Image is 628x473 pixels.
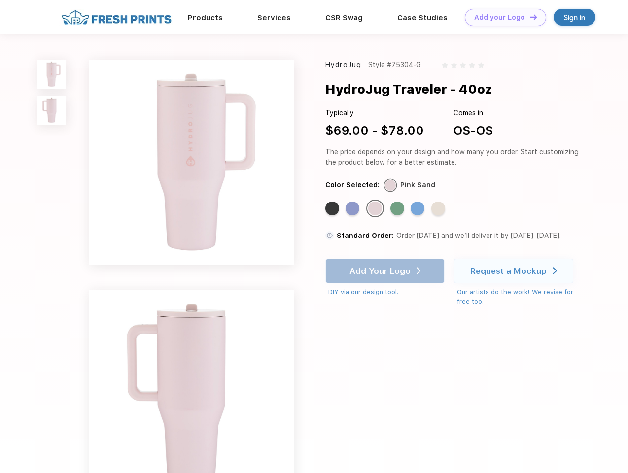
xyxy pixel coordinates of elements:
[460,62,466,68] img: gray_star.svg
[59,9,174,26] img: fo%20logo%202.webp
[89,60,294,265] img: func=resize&h=640
[400,180,435,190] div: Pink Sand
[454,122,493,139] div: OS-OS
[188,13,223,22] a: Products
[457,287,583,306] div: Our artists do the work! We revise for free too.
[478,62,484,68] img: gray_star.svg
[37,60,66,89] img: func=resize&h=100
[474,13,525,22] div: Add your Logo
[325,108,424,118] div: Typically
[470,266,547,276] div: Request a Mockup
[442,62,448,68] img: gray_star.svg
[554,9,595,26] a: Sign in
[368,202,382,215] div: Pink Sand
[37,96,66,125] img: func=resize&h=100
[325,231,334,240] img: standard order
[346,202,359,215] div: Peri
[325,180,380,190] div: Color Selected:
[325,147,583,168] div: The price depends on your design and how many you order. Start customizing the product below for ...
[451,62,457,68] img: gray_star.svg
[396,232,561,239] span: Order [DATE] and we’ll deliver it by [DATE]–[DATE].
[530,14,537,20] img: DT
[469,62,475,68] img: gray_star.svg
[553,267,557,274] img: white arrow
[431,202,445,215] div: Cream
[325,202,339,215] div: Black
[368,60,421,70] div: Style #75304-G
[454,108,493,118] div: Comes in
[411,202,424,215] div: Riptide
[337,232,394,239] span: Standard Order:
[328,287,445,297] div: DIY via our design tool.
[325,80,492,99] div: HydroJug Traveler - 40oz
[325,122,424,139] div: $69.00 - $78.00
[564,12,585,23] div: Sign in
[390,202,404,215] div: Sage
[325,60,361,70] div: HydroJug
